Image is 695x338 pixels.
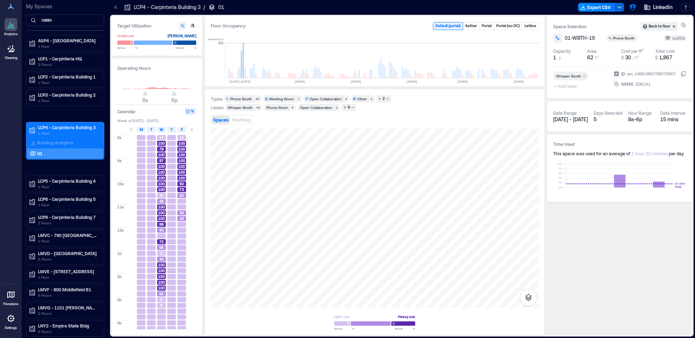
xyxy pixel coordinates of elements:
p: 1 Floor [38,184,99,190]
tspan: 4h [559,176,562,179]
p: LCP6 - Carpinteria Building 5 [38,196,99,202]
h3: Operating Hours [117,64,196,72]
div: Data Interval [660,110,686,116]
button: 2 [376,95,391,102]
span: Below % [117,46,138,50]
button: Phone Booth [607,34,646,42]
div: 2 [344,97,348,101]
span: 100 [158,286,165,291]
p: LCP4 - Carpinteria Building 3 [38,124,99,130]
span: 3p [117,297,122,302]
h3: Calendar [117,108,136,115]
div: Heavy use [398,313,415,320]
p: 2 Floors [38,220,99,226]
span: Below % [334,326,354,331]
h3: Target Utilization [117,22,196,29]
span: ft² [595,55,599,60]
p: LMVE - [STREET_ADDRESS] [38,269,99,274]
p: 2 Floors [38,310,99,316]
div: 8a - 6p [628,116,654,123]
span: 6p [171,97,177,103]
p: 1 Floor [38,43,99,49]
p: LCP1 - Carpinteria HQ [38,56,99,62]
span: 1p [117,251,122,256]
span: 100 [158,216,165,221]
div: This space was used for an average of per day [553,151,686,156]
p: Analytics [4,32,18,36]
span: 11 [159,135,164,140]
span: M [140,127,143,132]
span: 100 [178,158,185,163]
span: 100 [178,147,185,152]
button: Aether [463,22,479,30]
p: LNY2 - Empire State Bldg [38,323,99,329]
button: Heatmap [231,116,252,124]
div: Floor Occupancy [211,22,427,30]
text: [DATE] [230,80,240,83]
button: % [185,108,196,115]
h3: Time Used [553,140,686,148]
h3: Space Selection [553,23,641,30]
div: 49 [254,97,260,101]
span: ID [621,70,625,77]
tspan: 8h [559,166,562,170]
span: 8 [160,297,163,302]
span: $ [655,55,658,60]
p: 1 Floor [38,238,99,244]
div: Whisper Booth [228,105,253,110]
div: Types [211,96,223,102]
div: 15 mins [660,116,687,123]
span: 100 [158,187,165,192]
span: 100 [158,141,165,146]
span: 100 [158,152,165,157]
button: 5 [342,104,356,111]
button: Lattice [522,22,538,30]
div: 5 [290,105,295,110]
span: 100 [178,164,185,169]
span: 79 [159,147,164,152]
span: 1 hour 33 minutes [631,151,668,156]
p: 2 Floors [38,62,99,67]
a: Cleaning [2,40,20,62]
span: 100 [158,164,165,169]
button: Export CSV [578,3,615,12]
span: 62 [587,54,593,60]
span: 100 [178,152,185,157]
a: Analytics [2,16,20,38]
div: 2 [382,96,386,102]
p: / [203,4,205,11]
span: 8a [117,135,122,140]
p: LCP5 - Carpinteria Building 4 [38,178,99,184]
span: Heatmap [232,117,250,122]
a: Settings [2,310,20,332]
div: Meeting Room [269,96,294,101]
span: 44 [159,257,164,262]
p: 2 Floors [38,256,99,262]
button: Portal [480,22,494,30]
span: 1 [553,54,556,61]
button: Portal (no-DC) [494,22,522,30]
span: 8a [142,97,148,103]
span: 4p [117,320,122,325]
span: 100 [158,262,165,267]
span: $ [621,55,624,60]
p: 1 Floor [38,98,99,103]
div: 206141 [635,80,651,88]
div: Open Collaboration [309,96,342,101]
span: 33 [180,210,184,215]
text: [DATE] [514,80,524,83]
span: 99 [159,222,164,227]
span: 3 [160,251,163,256]
tspan: 0h [559,186,562,189]
button: 206141 [635,80,686,88]
div: 49 [255,105,261,110]
p: 1 Floor [38,80,99,85]
span: S [191,127,193,132]
p: LMVF - 800 Middlefield B1 [38,287,99,292]
a: Floorplans [1,286,21,308]
div: 5 [347,104,351,111]
span: 100 [178,176,185,181]
span: 92 [180,181,184,186]
div: Days Selected [594,110,622,116]
div: Whisper Booth [556,73,581,79]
